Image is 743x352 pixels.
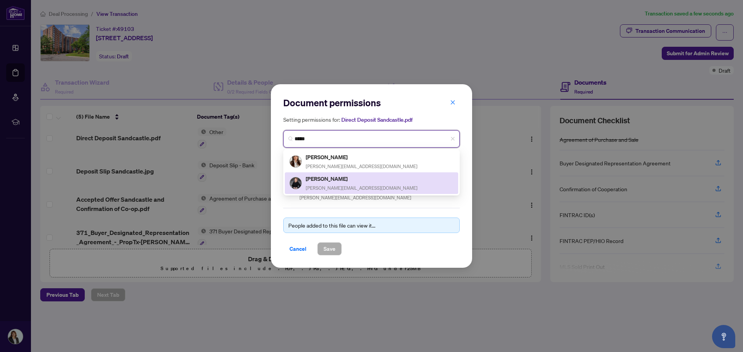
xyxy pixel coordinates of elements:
[283,97,460,109] h2: Document permissions
[288,136,293,141] img: search_icon
[283,115,460,124] h5: Setting permissions for:
[317,242,342,255] button: Save
[450,100,455,105] span: close
[306,185,418,191] span: [PERSON_NAME][EMAIL_ADDRESS][DOMAIN_NAME]
[341,116,413,123] span: Direct Deposit Sandcastle.pdf
[306,174,418,183] h5: [PERSON_NAME]
[712,325,735,348] button: Open asap
[300,195,411,201] span: [PERSON_NAME][EMAIL_ADDRESS][DOMAIN_NAME]
[288,221,455,230] div: People added to this file can view it...
[289,243,306,255] span: Cancel
[306,163,418,169] span: [PERSON_NAME][EMAIL_ADDRESS][DOMAIN_NAME]
[283,242,313,255] button: Cancel
[450,136,455,141] span: close
[290,177,301,189] img: Profile Icon
[306,153,418,162] h5: [PERSON_NAME]
[290,156,301,167] img: Profile Icon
